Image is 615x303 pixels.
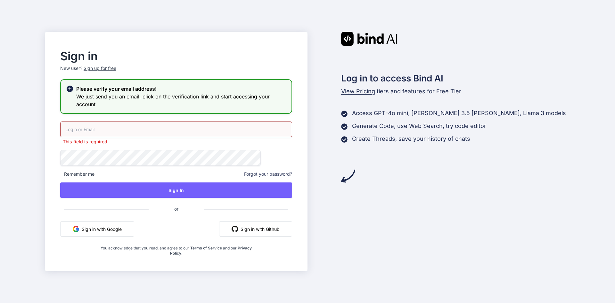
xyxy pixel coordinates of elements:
[76,85,286,93] h2: Please verify your email address!
[219,221,292,237] button: Sign in with Github
[60,122,292,137] input: Login or Email
[352,122,486,130] p: Generate Code, use Web Search, try code editor
[84,65,116,72] div: Sign up for free
[60,171,94,177] span: Remember me
[170,246,252,256] a: Privacy Policy.
[99,242,254,256] div: You acknowledge that you read, and agree to our and our
[76,93,286,108] h3: We just send you an email, click on the verification link and start accessing your account
[352,134,470,143] p: Create Threads, save your history of chats
[341,88,375,95] span: View Pricing
[232,226,238,232] img: github
[149,201,204,217] span: or
[341,32,398,46] img: Bind AI logo
[341,87,570,96] p: tiers and features for Free Tier
[60,182,292,198] button: Sign In
[190,246,223,250] a: Terms of Service
[352,109,566,118] p: Access GPT-4o mini, [PERSON_NAME] 3.5 [PERSON_NAME], Llama 3 models
[60,221,134,237] button: Sign in with Google
[244,171,292,177] span: Forgot your password?
[60,139,292,145] p: This field is required
[73,226,79,232] img: google
[341,169,355,183] img: arrow
[60,65,292,79] p: New user?
[60,51,292,61] h2: Sign in
[341,72,570,85] h2: Log in to access Bind AI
